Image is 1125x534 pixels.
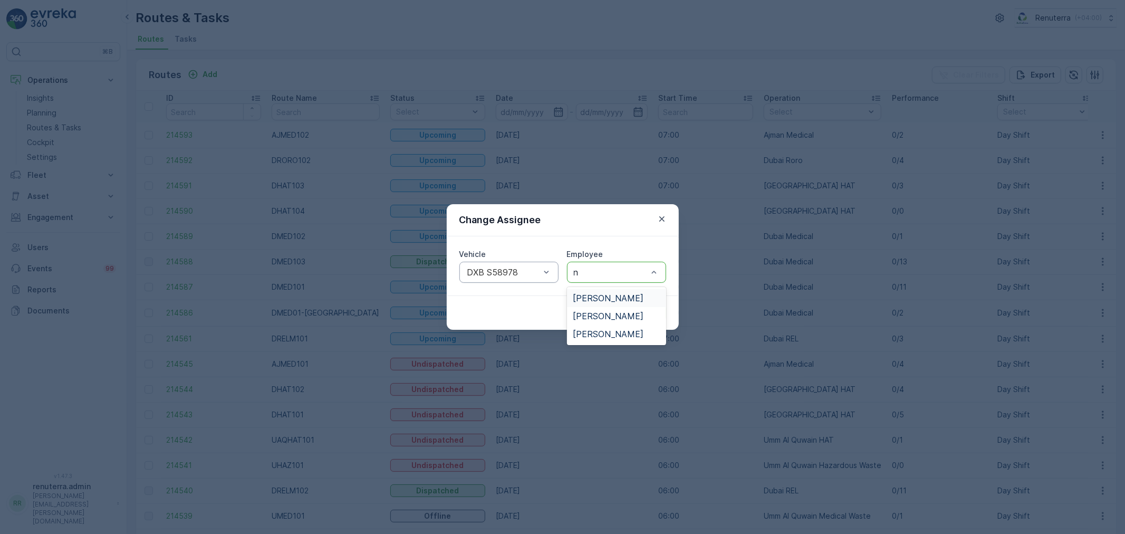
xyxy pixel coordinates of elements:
span: [PERSON_NAME] [573,311,644,321]
p: Change Assignee [459,213,541,227]
span: [PERSON_NAME] [573,329,644,339]
span: [PERSON_NAME] [573,293,644,303]
label: Vehicle [459,250,486,259]
label: Employee [567,250,603,259]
